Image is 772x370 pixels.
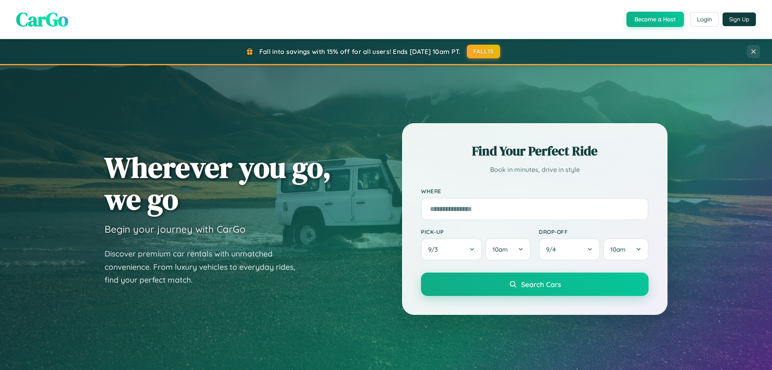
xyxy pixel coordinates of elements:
[723,12,756,26] button: Sign Up
[421,238,482,260] button: 9/3
[626,12,684,27] button: Become a Host
[105,247,306,287] p: Discover premium car rentals with unmatched convenience. From luxury vehicles to everyday rides, ...
[467,45,501,58] button: FALL15
[421,164,649,176] p: Book in minutes, drive in style
[421,188,649,194] label: Where
[539,228,649,235] label: Drop-off
[421,142,649,160] h2: Find Your Perfect Ride
[610,246,626,253] span: 10am
[421,228,531,235] label: Pick-up
[539,238,600,260] button: 9/4
[690,12,719,27] button: Login
[546,246,560,253] span: 9 / 4
[105,223,246,235] h3: Begin your journey with CarGo
[259,48,461,56] span: Fall into savings with 15% off for all users! Ends [DATE] 10am PT.
[16,6,68,33] span: CarGo
[521,280,561,289] span: Search Cars
[105,151,331,215] h1: Wherever you go, we go
[421,273,649,296] button: Search Cars
[603,238,649,260] button: 10am
[428,246,442,253] span: 9 / 3
[493,246,508,253] span: 10am
[485,238,531,260] button: 10am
